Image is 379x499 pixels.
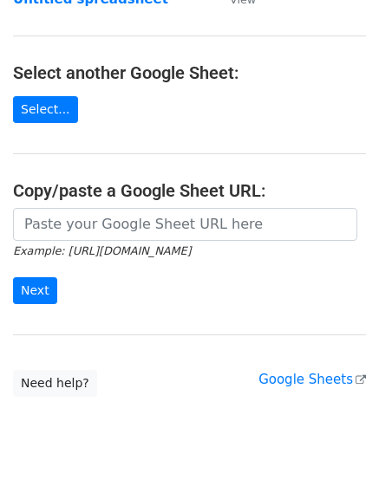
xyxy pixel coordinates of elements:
h4: Copy/paste a Google Sheet URL: [13,180,366,201]
h4: Select another Google Sheet: [13,62,366,83]
small: Example: [URL][DOMAIN_NAME] [13,244,191,257]
input: Paste your Google Sheet URL here [13,208,357,241]
iframe: Chat Widget [292,416,379,499]
a: Select... [13,96,78,123]
input: Next [13,277,57,304]
a: Need help? [13,370,97,397]
a: Google Sheets [258,372,366,387]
